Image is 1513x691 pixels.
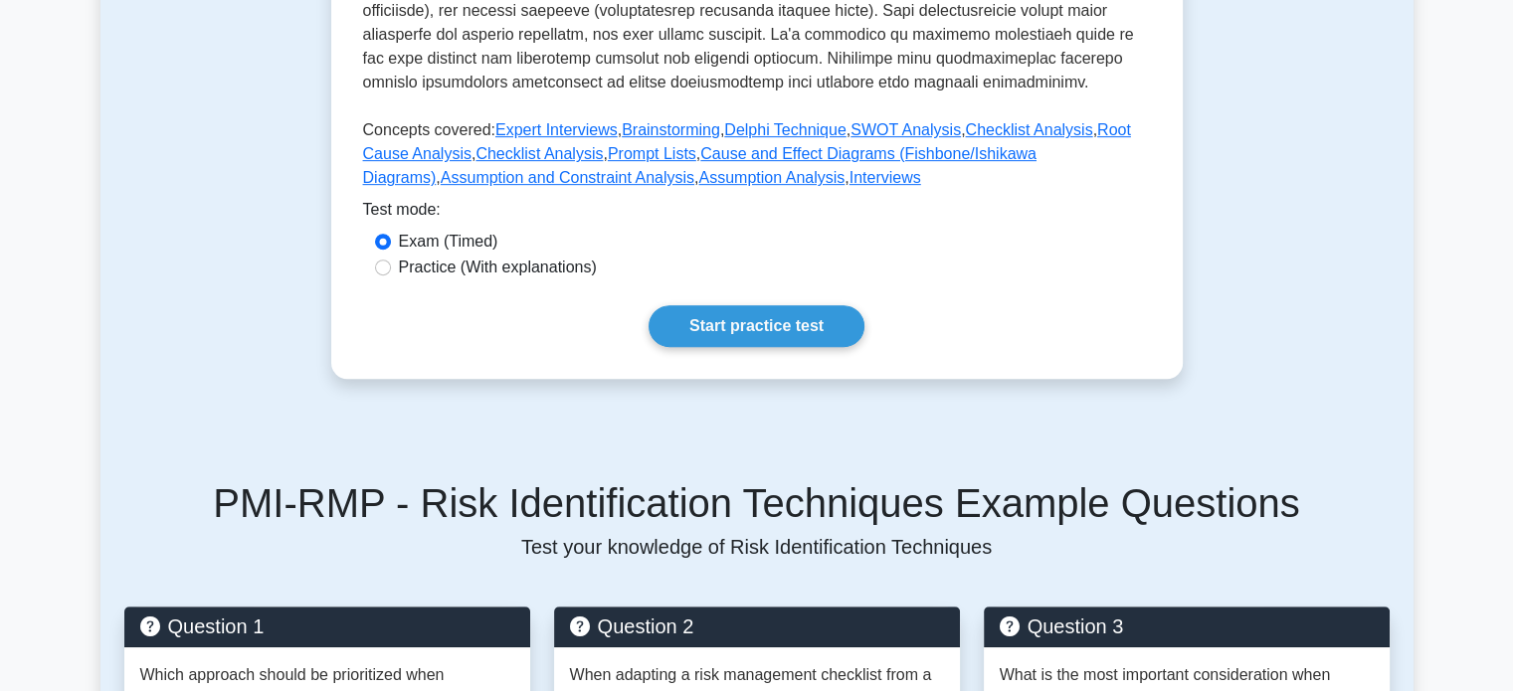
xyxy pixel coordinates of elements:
[140,614,514,638] h5: Question 1
[475,145,603,162] a: Checklist Analysis
[850,169,921,186] a: Interviews
[608,145,696,162] a: Prompt Lists
[622,121,720,138] a: Brainstorming
[1000,614,1374,638] h5: Question 3
[724,121,846,138] a: Delphi Technique
[851,121,961,138] a: SWOT Analysis
[698,169,845,186] a: Assumption Analysis
[441,169,694,186] a: Assumption and Constraint Analysis
[399,256,597,279] label: Practice (With explanations)
[363,118,1151,198] p: Concepts covered: , , , , , , , , , , ,
[495,121,618,138] a: Expert Interviews
[124,535,1390,559] p: Test your knowledge of Risk Identification Techniques
[570,614,944,638] h5: Question 2
[124,479,1390,527] h5: PMI-RMP - Risk Identification Techniques Example Questions
[649,305,864,347] a: Start practice test
[965,121,1092,138] a: Checklist Analysis
[363,198,1151,230] div: Test mode:
[399,230,498,254] label: Exam (Timed)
